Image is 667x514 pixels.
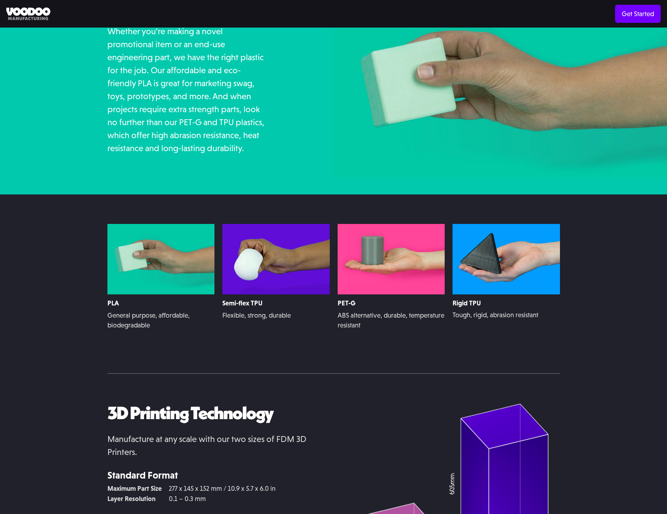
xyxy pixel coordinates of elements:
[222,299,330,307] h5: Semi-flex TPU
[222,311,330,321] div: Flexible, strong, durable
[169,484,324,494] div: 277 x 145 x 152 mm / 10.9 x 5.7 x 6.0 in
[6,7,50,20] img: Voodoo Manufacturing logo
[615,5,661,23] a: Get Started
[107,433,324,459] p: Manufacture at any scale with our two sizes of FDM 3D Printers.
[453,299,560,307] h5: Rigid TPU
[107,403,324,423] h2: 3D Printing Technology
[107,311,215,331] div: General purpose, affordable, biodegradable
[107,468,324,482] h3: Standard Format
[107,494,163,504] div: Layer Resolution
[107,484,163,494] div: Maximum Part Size
[338,311,445,331] div: ABS alternative, durable, temperature resistant
[453,310,560,320] div: Tough, rigid, abrasion resistant
[107,299,215,307] h5: PLA
[107,25,267,155] p: Whether you’re making a novel promotional item or an end-use engineering part, we have the right ...
[338,299,445,307] h5: PET-G
[169,494,324,504] div: 0.1 – 0.3 mm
